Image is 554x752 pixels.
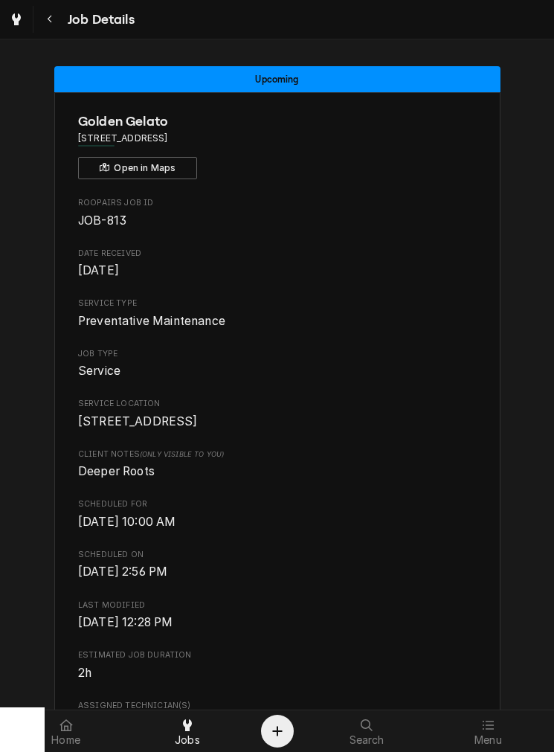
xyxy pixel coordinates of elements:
[78,262,476,280] span: Date Received
[78,157,197,179] button: Open in Maps
[6,713,126,749] a: Home
[78,649,476,661] span: Estimated Job Duration
[78,449,476,481] div: [object Object]
[428,713,548,749] a: Menu
[36,6,63,33] button: Navigate back
[78,213,126,228] span: JOB-813
[78,513,476,531] span: Scheduled For
[3,6,30,33] a: Go to Jobs
[78,549,476,581] div: Scheduled On
[78,112,476,132] span: Name
[78,212,476,230] span: Roopairs Job ID
[78,463,476,481] span: [object Object]
[78,464,155,478] span: Deeper Roots
[474,734,502,746] span: Menu
[175,734,200,746] span: Jobs
[78,700,476,712] span: Assigned Technician(s)
[78,197,476,229] div: Roopairs Job ID
[307,713,427,749] a: Search
[350,734,384,746] span: Search
[78,614,476,632] span: Last Modified
[54,66,500,92] div: Status
[78,498,476,510] span: Scheduled For
[78,298,476,330] div: Service Type
[127,713,247,749] a: Jobs
[78,563,476,581] span: Scheduled On
[78,449,476,460] span: Client Notes
[261,715,294,748] button: Create Object
[78,664,476,682] span: Estimated Job Duration
[78,348,476,360] span: Job Type
[78,348,476,380] div: Job Type
[78,312,476,330] span: Service Type
[78,248,476,260] span: Date Received
[78,600,476,611] span: Last Modified
[78,132,476,145] span: Address
[78,615,173,629] span: [DATE] 12:28 PM
[78,314,225,328] span: Preventative Maintenance
[78,364,120,378] span: Service
[78,666,91,680] span: 2h
[51,734,80,746] span: Home
[78,498,476,530] div: Scheduled For
[140,450,224,458] span: (Only Visible to You)
[78,298,476,309] span: Service Type
[78,197,476,209] span: Roopairs Job ID
[78,248,476,280] div: Date Received
[63,10,135,30] span: Job Details
[255,74,298,84] span: Upcoming
[78,565,167,579] span: [DATE] 2:56 PM
[78,413,476,431] span: Service Location
[78,700,476,732] div: Assigned Technician(s)
[78,398,476,430] div: Service Location
[78,600,476,632] div: Last Modified
[78,649,476,681] div: Estimated Job Duration
[78,263,119,277] span: [DATE]
[78,414,198,428] span: [STREET_ADDRESS]
[78,398,476,410] span: Service Location
[78,362,476,380] span: Job Type
[78,515,175,529] span: [DATE] 10:00 AM
[78,112,476,179] div: Client Information
[78,549,476,561] span: Scheduled On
